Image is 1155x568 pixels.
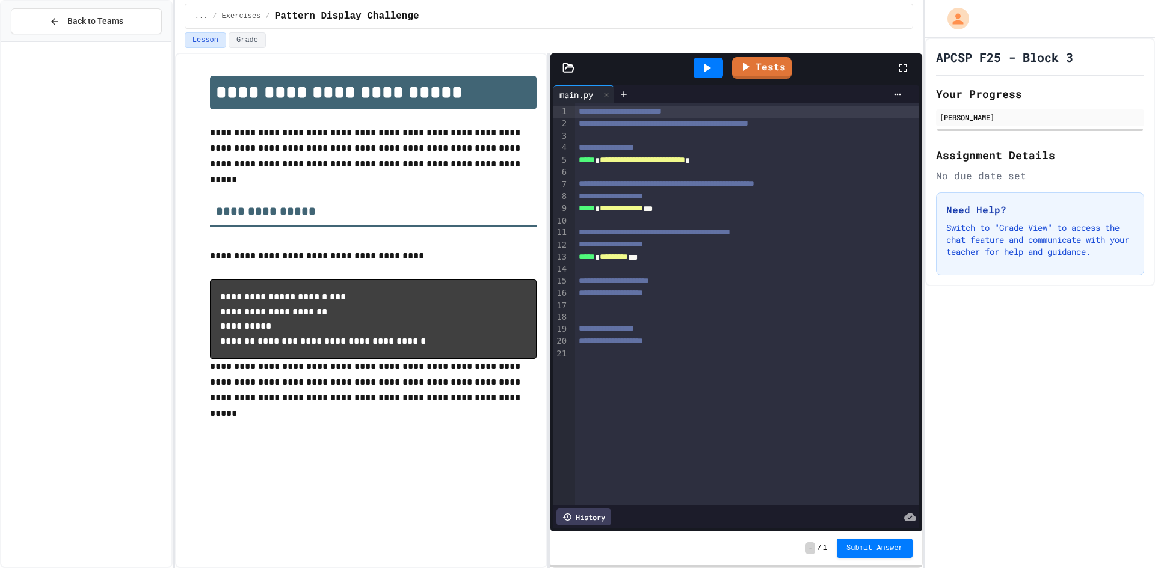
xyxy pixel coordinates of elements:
div: 12 [553,239,568,251]
a: Tests [732,57,792,79]
span: / [818,543,822,553]
div: 10 [553,215,568,227]
div: 1 [553,106,568,118]
div: 14 [553,263,568,275]
h2: Assignment Details [936,147,1144,163]
div: 9 [553,203,568,215]
button: Grade [229,32,266,48]
span: / [265,11,269,21]
div: 7 [553,179,568,191]
p: Switch to "Grade View" to access the chat feature and communicate with your teacher for help and ... [946,222,1134,258]
span: - [805,542,815,554]
span: / [212,11,217,21]
span: Submit Answer [846,543,903,553]
div: 6 [553,166,568,179]
button: Back to Teams [11,8,162,34]
div: 8 [553,191,568,203]
div: No due date set [936,168,1144,183]
div: 2 [553,118,568,130]
h3: Need Help? [946,203,1134,217]
span: ... [195,11,208,21]
div: History [556,508,611,525]
span: Pattern Display Challenge [275,9,419,23]
div: 18 [553,311,568,323]
div: 17 [553,300,568,312]
div: 4 [553,142,568,154]
h2: Your Progress [936,85,1144,102]
div: 16 [553,287,568,299]
span: Back to Teams [67,15,123,28]
div: main.py [553,85,614,103]
div: [PERSON_NAME] [940,112,1141,123]
div: 21 [553,348,568,360]
div: 11 [553,227,568,239]
button: Submit Answer [837,539,913,558]
div: main.py [553,88,599,101]
div: 3 [553,130,568,142]
div: 19 [553,323,568,335]
div: 20 [553,335,568,347]
div: 13 [553,251,568,263]
div: 5 [553,154,568,166]
iframe: chat widget [1104,520,1143,556]
span: 1 [823,543,827,553]
span: Exercises [222,11,261,21]
div: My Account [935,5,972,32]
button: Lesson [185,32,226,48]
h1: APCSP F25 - Block 3 [936,49,1073,66]
div: 15 [553,275,568,287]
